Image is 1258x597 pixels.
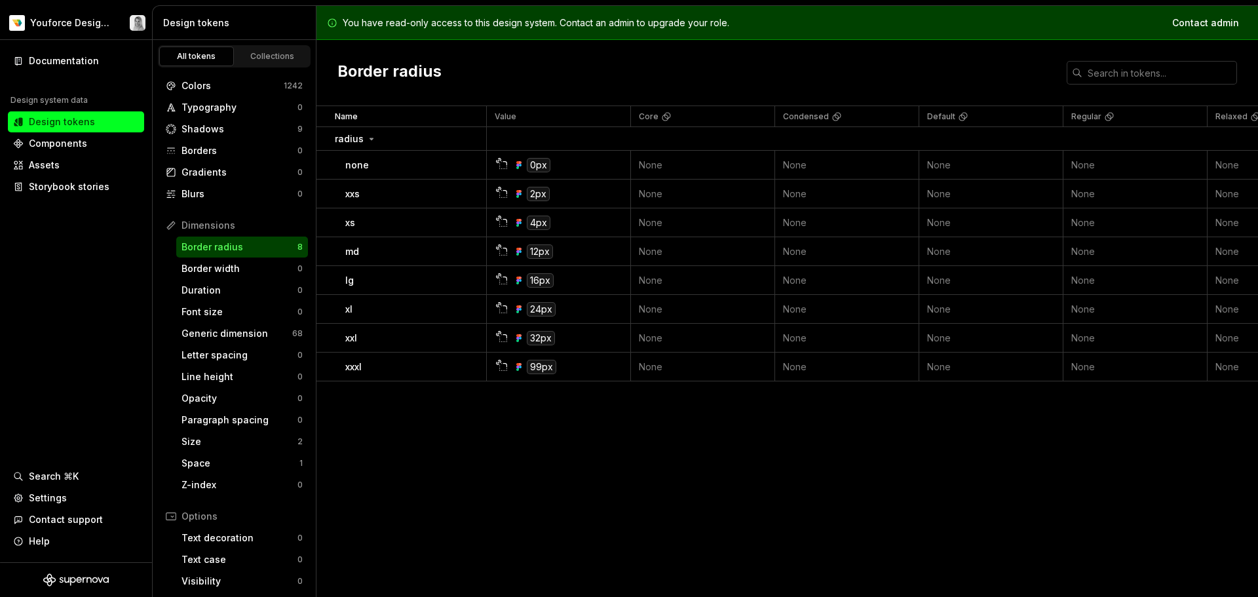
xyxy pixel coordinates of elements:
div: Line height [181,370,297,383]
a: Z-index0 [176,474,308,495]
div: 12px [527,244,553,259]
svg: Supernova Logo [43,573,109,587]
div: Z-index [181,478,297,491]
div: 0 [297,102,303,113]
p: Name [335,111,358,122]
a: Line height0 [176,366,308,387]
p: Regular [1071,111,1101,122]
a: Font size0 [176,301,308,322]
div: 8 [297,242,303,252]
a: Shadows9 [161,119,308,140]
div: 0 [297,554,303,565]
td: None [919,151,1063,180]
div: 9 [297,124,303,134]
div: Dimensions [181,219,303,232]
div: 0 [297,285,303,296]
div: 32px [527,331,555,345]
div: 0 [297,576,303,587]
div: Colors [181,79,284,92]
div: Collections [240,51,305,62]
div: 68 [292,328,303,339]
span: Contact admin [1172,16,1239,29]
a: Space1 [176,453,308,474]
td: None [631,324,775,353]
div: 2px [527,187,550,201]
p: Core [639,111,658,122]
div: Youforce Design System [30,16,114,29]
div: Font size [181,305,297,318]
td: None [919,353,1063,381]
div: Gradients [181,166,297,179]
td: None [775,266,919,295]
p: xxxl [345,360,362,374]
div: Text case [181,553,297,566]
div: 0 [297,480,303,490]
a: Duration0 [176,280,308,301]
div: Contact support [29,513,103,526]
div: Design tokens [163,16,311,29]
div: Size [181,435,297,448]
input: Search in tokens... [1082,61,1237,85]
div: Documentation [29,54,99,67]
button: Youforce Design SystemTiina Rosón [3,9,149,37]
a: Design tokens [8,111,144,132]
td: None [775,237,919,266]
div: Help [29,535,50,548]
div: 0px [527,158,550,172]
td: None [631,208,775,237]
div: 0 [297,533,303,543]
td: None [919,208,1063,237]
td: None [919,295,1063,324]
td: None [631,237,775,266]
a: Opacity0 [176,388,308,409]
div: Visibility [181,575,297,588]
div: 1 [299,458,303,469]
div: Storybook stories [29,180,109,193]
a: Text case0 [176,549,308,570]
a: Documentation [8,50,144,71]
p: lg [345,274,354,287]
a: Typography0 [161,97,308,118]
p: radius [335,132,364,145]
td: None [775,324,919,353]
a: Blurs0 [161,183,308,204]
a: Contact admin [1164,11,1248,35]
p: xs [345,216,355,229]
td: None [1063,266,1208,295]
div: 0 [297,372,303,382]
a: Text decoration0 [176,528,308,549]
td: None [1063,151,1208,180]
td: None [631,295,775,324]
a: Storybook stories [8,176,144,197]
a: Letter spacing0 [176,345,308,366]
div: Text decoration [181,531,297,545]
div: Generic dimension [181,327,292,340]
td: None [919,237,1063,266]
td: None [1063,295,1208,324]
div: Borders [181,144,297,157]
div: All tokens [164,51,229,62]
div: Settings [29,491,67,505]
p: xl [345,303,353,316]
p: md [345,245,359,258]
img: 4f8e79c3-1457-4884-b5a9-e74b3e0e0343.png [9,15,25,31]
p: Value [495,111,516,122]
td: None [631,353,775,381]
td: None [631,266,775,295]
td: None [1063,180,1208,208]
td: None [919,180,1063,208]
a: Gradients0 [161,162,308,183]
p: You have read-only access to this design system. Contact an admin to upgrade your role. [343,16,729,29]
div: Typography [181,101,297,114]
td: None [919,324,1063,353]
p: Condensed [783,111,829,122]
div: 2 [297,436,303,447]
a: Components [8,133,144,154]
a: Paragraph spacing0 [176,410,308,431]
a: Settings [8,488,144,509]
p: xxs [345,187,360,201]
a: Generic dimension68 [176,323,308,344]
td: None [919,266,1063,295]
div: Components [29,137,87,150]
